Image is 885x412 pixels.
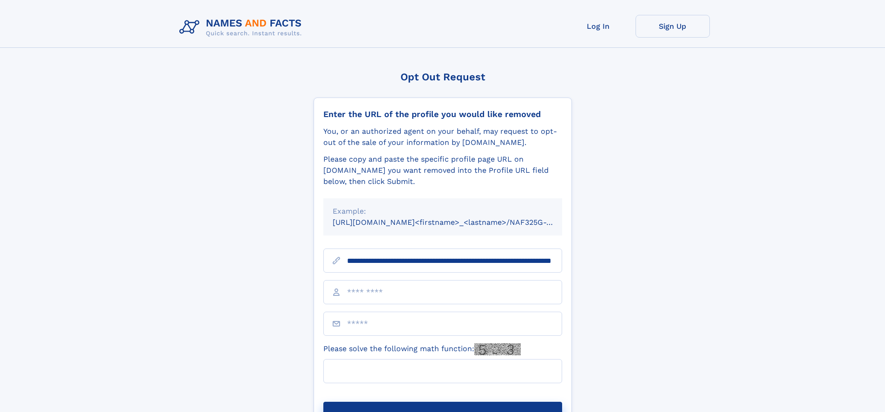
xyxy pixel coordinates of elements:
[323,154,562,187] div: Please copy and paste the specific profile page URL on [DOMAIN_NAME] you want removed into the Pr...
[176,15,309,40] img: Logo Names and Facts
[333,218,580,227] small: [URL][DOMAIN_NAME]<firstname>_<lastname>/NAF325G-xxxxxxxx
[323,343,521,355] label: Please solve the following math function:
[561,15,636,38] a: Log In
[314,71,572,83] div: Opt Out Request
[323,109,562,119] div: Enter the URL of the profile you would like removed
[323,126,562,148] div: You, or an authorized agent on your behalf, may request to opt-out of the sale of your informatio...
[333,206,553,217] div: Example:
[636,15,710,38] a: Sign Up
